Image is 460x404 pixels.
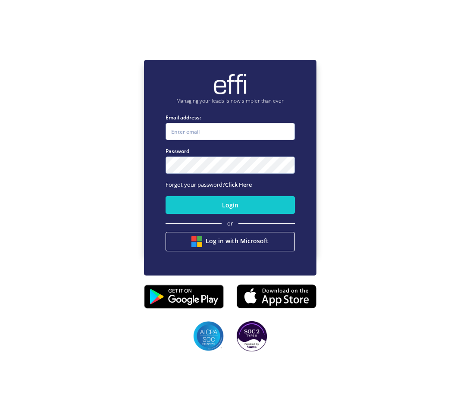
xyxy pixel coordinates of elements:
span: or [227,219,233,228]
button: Login [166,196,295,214]
label: Password [166,147,295,155]
button: Log in with Microsoft [166,232,295,251]
img: appstore.8725fd3.png [237,282,316,311]
input: Enter email [166,123,295,140]
img: SOC2 badges [237,321,267,351]
img: playstore.0fabf2e.png [144,279,224,314]
img: SOC2 badges [193,321,223,351]
p: Managing your leads is now simpler than ever [166,97,295,105]
img: brand-logo.ec75409.png [213,73,247,95]
span: Forgot your password? [166,181,252,188]
a: Click Here [225,181,252,188]
img: btn google [191,236,202,247]
label: Email address: [166,113,295,122]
